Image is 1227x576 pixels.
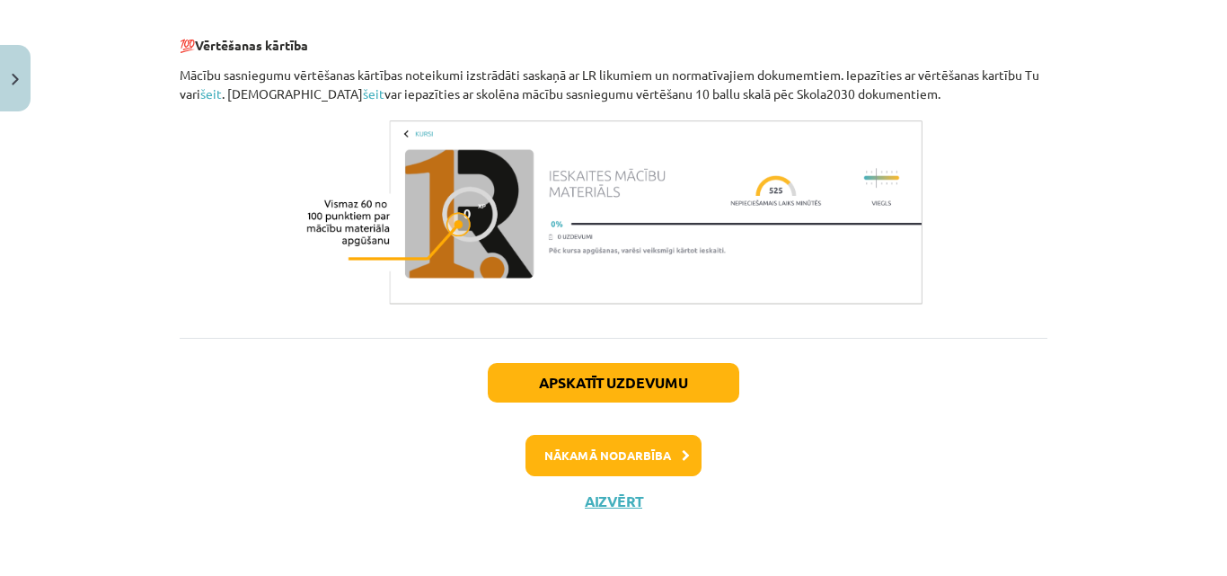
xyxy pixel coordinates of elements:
button: Nākamā nodarbība [525,435,702,476]
a: šeit [200,85,222,102]
a: šeit [363,85,384,102]
button: Aizvērt [579,492,648,510]
b: Vērtēšanas kārtība [195,37,308,53]
img: icon-close-lesson-0947bae3869378f0d4975bcd49f059093ad1ed9edebbc8119c70593378902aed.svg [12,74,19,85]
p: Mācību sasniegumu vērtēšanas kārtības noteikumi izstrādāti saskaņā ar LR likumiem un normatīvajie... [180,66,1047,103]
button: Apskatīt uzdevumu [488,363,739,403]
p: 💯 [180,36,1047,55]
